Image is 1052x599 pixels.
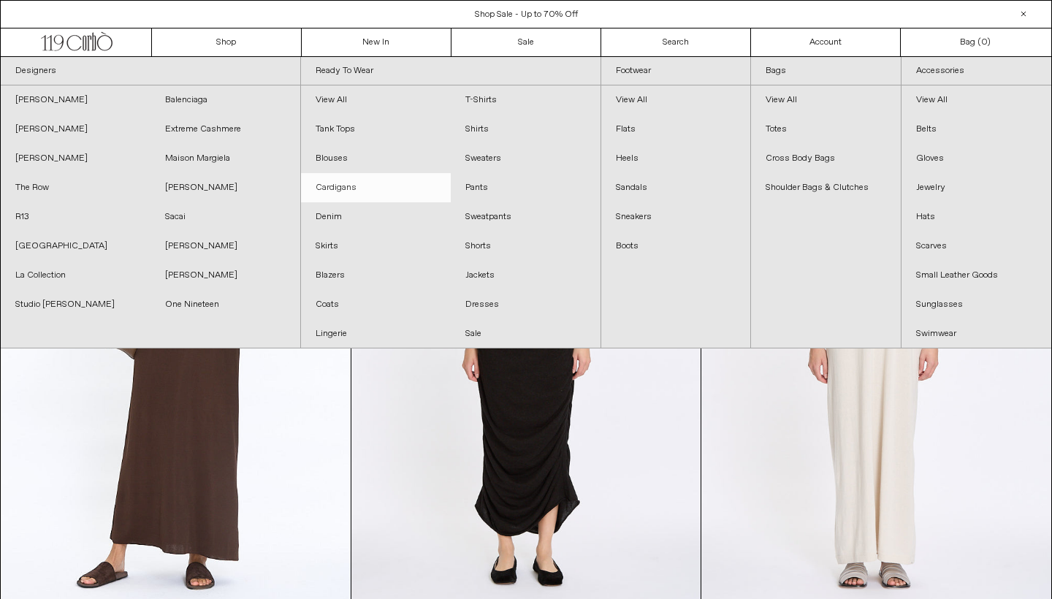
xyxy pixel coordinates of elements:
[902,115,1051,144] a: Belts
[451,173,601,202] a: Pants
[1,202,150,232] a: R13
[451,319,601,348] a: Sale
[150,85,300,115] a: Balenciaga
[451,28,601,56] a: Sale
[301,173,451,202] a: Cardigans
[902,85,1051,115] a: View All
[301,85,451,115] a: View All
[601,28,751,56] a: Search
[1,57,300,85] a: Designers
[302,28,451,56] a: New In
[902,319,1051,348] a: Swimwear
[902,144,1051,173] a: Gloves
[152,28,302,56] a: Shop
[150,232,300,261] a: [PERSON_NAME]
[751,85,901,115] a: View All
[1,115,150,144] a: [PERSON_NAME]
[301,115,451,144] a: Tank Tops
[601,144,751,173] a: Heels
[451,261,601,290] a: Jackets
[150,173,300,202] a: [PERSON_NAME]
[902,173,1051,202] a: Jewelry
[751,173,901,202] a: Shoulder Bags & Clutches
[601,173,751,202] a: Sandals
[150,290,300,319] a: One Nineteen
[301,319,451,348] a: Lingerie
[451,232,601,261] a: Shorts
[901,28,1051,56] a: Bag ()
[902,232,1051,261] a: Scarves
[451,85,601,115] a: T-Shirts
[902,290,1051,319] a: Sunglasses
[451,115,601,144] a: Shirts
[1,144,150,173] a: [PERSON_NAME]
[751,28,901,56] a: Account
[301,232,451,261] a: Skirts
[150,202,300,232] a: Sacai
[451,290,601,319] a: Dresses
[451,202,601,232] a: Sweatpants
[981,36,991,49] span: )
[301,144,451,173] a: Blouses
[902,57,1051,85] a: Accessories
[451,144,601,173] a: Sweaters
[1,85,150,115] a: [PERSON_NAME]
[601,232,751,261] a: Boots
[601,202,751,232] a: Sneakers
[751,144,901,173] a: Cross Body Bags
[301,261,451,290] a: Blazers
[902,261,1051,290] a: Small Leather Goods
[981,37,987,48] span: 0
[1,261,150,290] a: La Collection
[601,85,751,115] a: View All
[1,290,150,319] a: Studio [PERSON_NAME]
[751,57,901,85] a: Bags
[902,202,1051,232] a: Hats
[601,57,751,85] a: Footwear
[301,202,451,232] a: Denim
[301,290,451,319] a: Coats
[150,144,300,173] a: Maison Margiela
[601,115,751,144] a: Flats
[150,261,300,290] a: [PERSON_NAME]
[475,9,578,20] a: Shop Sale - Up to 70% Off
[150,115,300,144] a: Extreme Cashmere
[301,57,601,85] a: Ready To Wear
[1,173,150,202] a: The Row
[1,232,150,261] a: [GEOGRAPHIC_DATA]
[751,115,901,144] a: Totes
